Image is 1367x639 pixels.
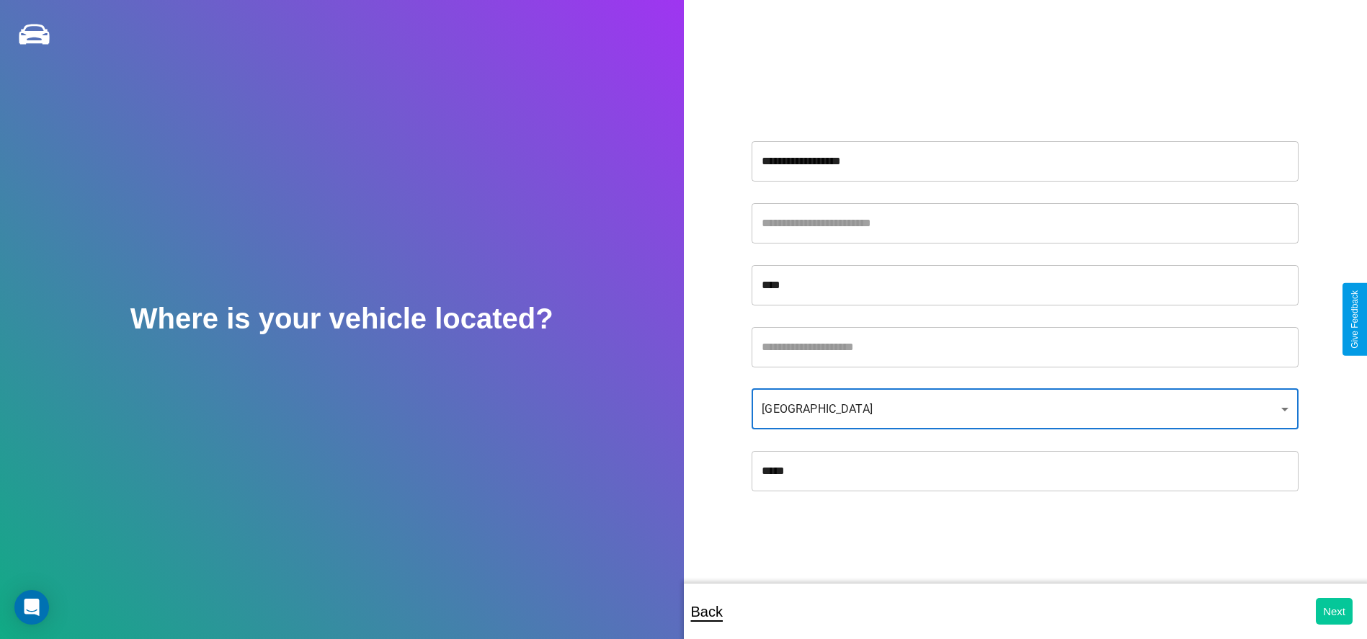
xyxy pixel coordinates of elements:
[691,599,723,625] p: Back
[752,389,1299,429] div: [GEOGRAPHIC_DATA]
[14,590,49,625] div: Open Intercom Messenger
[1316,598,1353,625] button: Next
[130,303,553,335] h2: Where is your vehicle located?
[1350,290,1360,349] div: Give Feedback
